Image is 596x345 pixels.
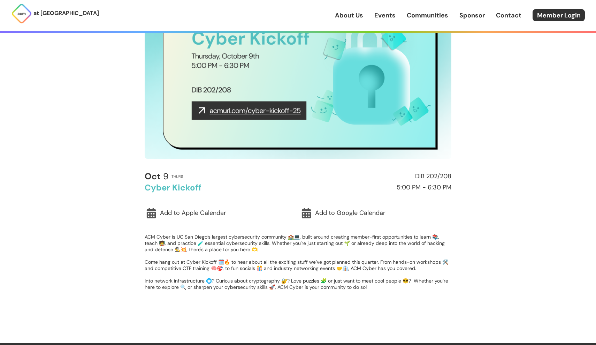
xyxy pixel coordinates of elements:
a: Communities [407,11,448,20]
a: Contact [496,11,521,20]
h2: 5:00 PM - 6:30 PM [301,184,451,191]
img: ACM Logo [11,3,32,24]
h2: 9 [145,172,169,181]
a: at [GEOGRAPHIC_DATA] [11,3,99,24]
h2: Thurs [171,174,183,179]
a: Add to Google Calendar [300,205,451,221]
a: About Us [335,11,363,20]
h2: Cyber Kickoff [145,183,295,192]
p: at [GEOGRAPHIC_DATA] [33,9,99,18]
b: Oct [145,171,161,182]
a: Events [374,11,396,20]
p: ACM Cyber is UC San Diego’s largest cybersecurity community 🏫💻, built around creating member-firs... [145,234,451,290]
a: Add to Apple Calendar [145,205,296,221]
a: Sponsor [459,11,485,20]
a: Member Login [533,9,585,21]
h2: DIB 202/208 [301,173,451,180]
